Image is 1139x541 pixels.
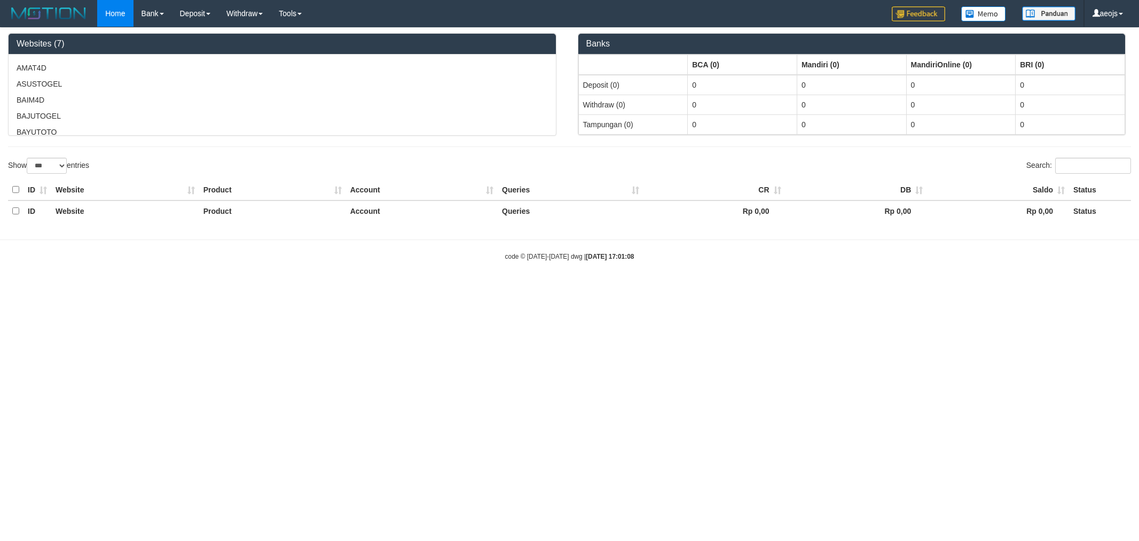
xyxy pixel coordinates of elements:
td: 0 [1016,114,1125,134]
img: Button%20Memo.svg [961,6,1006,21]
p: BAIM4D [17,95,548,105]
th: Group: activate to sort column ascending [906,55,1016,75]
img: MOTION_logo.png [8,5,89,21]
th: Group: activate to sort column ascending [578,55,688,75]
th: Rp 0,00 [643,200,785,221]
td: 0 [688,95,797,114]
td: Deposit (0) [578,75,688,95]
td: 0 [1016,95,1125,114]
th: Account [346,200,498,221]
td: 0 [1016,75,1125,95]
th: Queries [498,200,643,221]
th: Group: activate to sort column ascending [688,55,797,75]
th: Group: activate to sort column ascending [797,55,906,75]
label: Search: [1026,158,1131,174]
td: Withdraw (0) [578,95,688,114]
p: BAYUTOTO [17,127,548,137]
th: Website [51,200,199,221]
th: DB [785,180,928,200]
th: Website [51,180,199,200]
th: Rp 0,00 [927,200,1069,221]
p: ASUSTOGEL [17,79,548,89]
label: Show entries [8,158,89,174]
th: Queries [498,180,643,200]
th: ID [23,180,51,200]
th: ID [23,200,51,221]
td: 0 [797,114,906,134]
th: Account [346,180,498,200]
p: BAJUTOGEL [17,111,548,121]
h3: Websites (7) [17,39,548,49]
select: Showentries [27,158,67,174]
th: Saldo [927,180,1069,200]
td: 0 [797,75,906,95]
strong: [DATE] 17:01:08 [586,253,634,260]
th: Product [199,180,346,200]
small: code © [DATE]-[DATE] dwg | [505,253,634,260]
th: Product [199,200,346,221]
td: 0 [906,114,1016,134]
img: Feedback.jpg [892,6,945,21]
th: Group: activate to sort column ascending [1016,55,1125,75]
td: Tampungan (0) [578,114,688,134]
img: panduan.png [1022,6,1075,21]
td: 0 [797,95,906,114]
th: Status [1069,180,1131,200]
p: AMAT4D [17,63,548,73]
th: CR [643,180,785,200]
th: Status [1069,200,1131,221]
input: Search: [1055,158,1131,174]
td: 0 [906,95,1016,114]
h3: Banks [586,39,1118,49]
td: 0 [906,75,1016,95]
th: Rp 0,00 [785,200,928,221]
td: 0 [688,114,797,134]
td: 0 [688,75,797,95]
